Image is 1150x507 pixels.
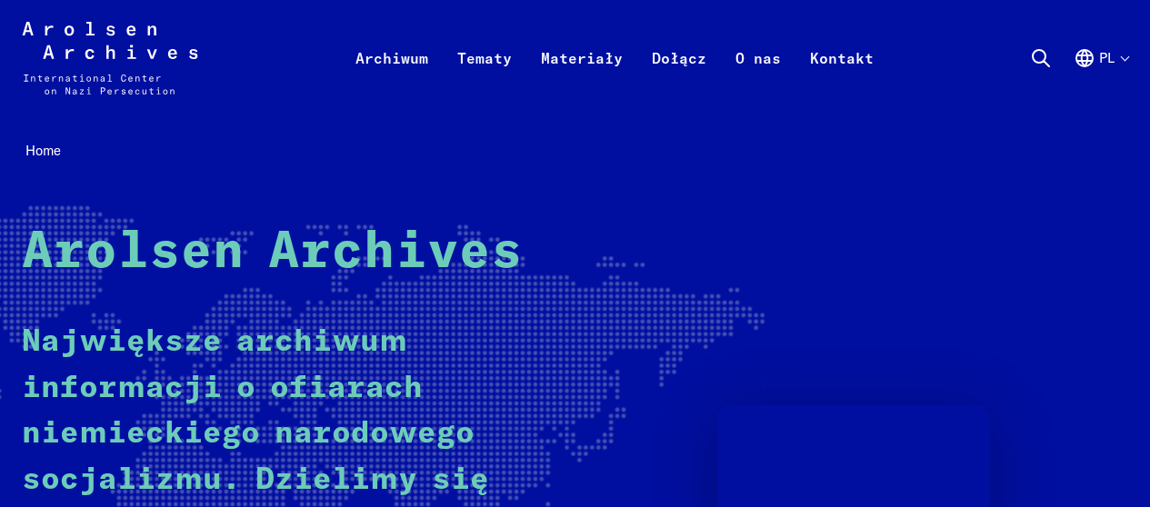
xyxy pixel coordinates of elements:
a: Dołącz [637,44,721,116]
strong: Arolsen Archives [22,227,523,278]
a: Tematy [443,44,526,116]
button: Polski, wybór języka [1074,47,1128,113]
a: O nas [721,44,795,116]
nav: Podstawowy [341,22,888,94]
span: Home [25,142,61,159]
nav: Breadcrumb [22,137,1128,164]
a: Materiały [526,44,637,116]
a: Kontakt [795,44,888,116]
a: Archiwum [341,44,443,116]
